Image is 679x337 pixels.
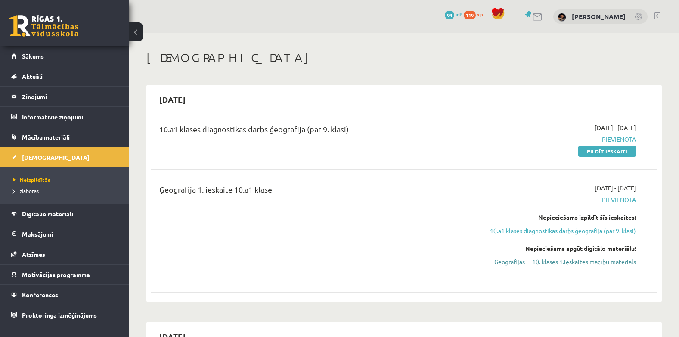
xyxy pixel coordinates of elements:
span: Mācību materiāli [22,133,70,141]
span: Sākums [22,52,44,60]
a: Pildīt ieskaiti [578,146,636,157]
a: [DEMOGRAPHIC_DATA] [11,147,118,167]
h2: [DATE] [151,89,194,109]
span: Neizpildītās [13,176,50,183]
legend: Ziņojumi [22,87,118,106]
span: Pievienota [486,195,636,204]
a: Proktoringa izmēģinājums [11,305,118,325]
span: Konferences [22,291,58,299]
a: Maksājumi [11,224,118,244]
a: 10.a1 klases diagnostikas darbs ģeogrāfijā (par 9. klasi) [486,226,636,235]
div: Nepieciešams izpildīt šīs ieskaites: [486,213,636,222]
span: 119 [464,11,476,19]
div: 10.a1 klases diagnostikas darbs ģeogrāfijā (par 9. klasi) [159,123,473,139]
span: xp [477,11,483,18]
a: 119 xp [464,11,487,18]
span: Aktuāli [22,72,43,80]
a: Neizpildītās [13,176,121,184]
a: Aktuāli [11,66,118,86]
div: Nepieciešams apgūt digitālo materiālu: [486,244,636,253]
a: [PERSON_NAME] [572,12,626,21]
span: mP [456,11,462,18]
a: Izlabotās [13,187,121,195]
span: Pievienota [486,135,636,144]
span: [DATE] - [DATE] [595,123,636,132]
span: Proktoringa izmēģinājums [22,311,97,319]
span: Digitālie materiāli [22,210,73,218]
a: Informatīvie ziņojumi [11,107,118,127]
legend: Maksājumi [22,224,118,244]
a: 94 mP [445,11,462,18]
a: Motivācijas programma [11,265,118,284]
legend: Informatīvie ziņojumi [22,107,118,127]
h1: [DEMOGRAPHIC_DATA] [146,50,662,65]
a: Mācību materiāli [11,127,118,147]
a: Digitālie materiāli [11,204,118,224]
span: [DATE] - [DATE] [595,184,636,193]
span: Motivācijas programma [22,271,90,278]
span: [DEMOGRAPHIC_DATA] [22,153,90,161]
span: 94 [445,11,454,19]
div: Ģeogrāfija 1. ieskaite 10.a1 klase [159,184,473,200]
a: Atzīmes [11,244,118,264]
span: Izlabotās [13,187,39,194]
a: Ziņojumi [11,87,118,106]
span: Atzīmes [22,250,45,258]
a: Rīgas 1. Tālmācības vidusskola [9,15,78,37]
a: Konferences [11,285,118,305]
img: Daila Kronberga [558,13,566,22]
a: Sākums [11,46,118,66]
a: Ģeogrāfijas I - 10. klases 1.ieskaites mācību materiāls [486,257,636,266]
